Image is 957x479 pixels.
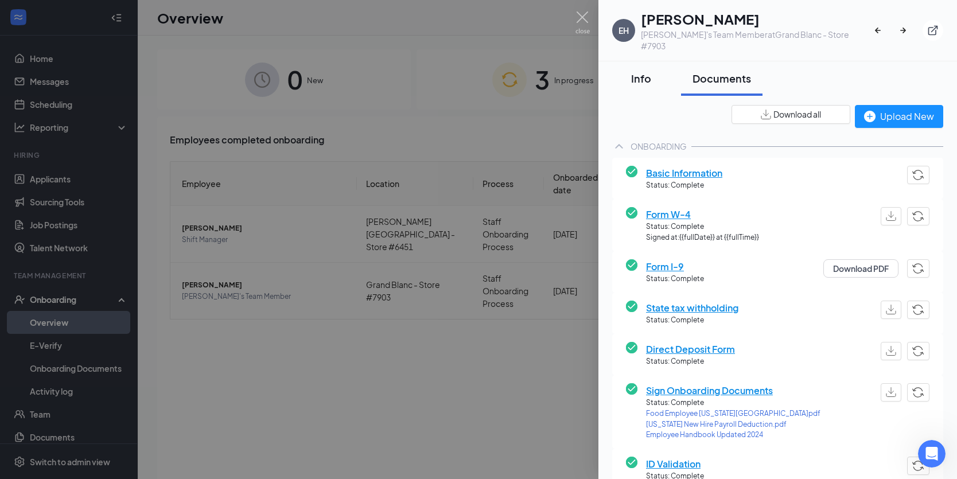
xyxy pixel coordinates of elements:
[646,342,735,356] span: Direct Deposit Form
[646,408,820,419] a: Food Employee [US_STATE][GEOGRAPHIC_DATA]pdf
[693,71,751,85] div: Documents
[646,180,722,191] span: Status: Complete
[732,105,850,124] button: Download all
[823,259,898,278] button: Download PDF
[872,25,884,36] svg: ArrowLeftNew
[646,356,735,367] span: Status: Complete
[855,105,943,128] button: Upload New
[927,25,939,36] svg: ExternalLink
[897,25,909,36] svg: ArrowRight
[646,419,820,430] a: [US_STATE] New Hire Payroll Deduction.pdf
[646,301,738,315] span: State tax withholding
[646,166,722,180] span: Basic Information
[618,25,629,36] div: EH
[646,315,738,326] span: Status: Complete
[646,274,704,285] span: Status: Complete
[646,383,820,398] span: Sign Onboarding Documents
[646,398,820,408] span: Status: Complete
[646,457,704,471] span: ID Validation
[897,20,918,41] button: ArrowRight
[646,207,759,221] span: Form W-4
[641,29,872,52] div: [PERSON_NAME]'s Team Member at Grand Blanc - Store #7903
[923,20,943,41] button: ExternalLink
[624,71,658,85] div: Info
[646,232,759,243] span: Signed at: {{fullDate}} at {{fullTime}}
[773,108,821,120] span: Download all
[646,259,704,274] span: Form I-9
[646,430,820,441] a: Employee Handbook Updated 2024
[918,440,946,468] iframe: Intercom live chat
[864,109,934,123] div: Upload New
[641,9,872,29] h1: [PERSON_NAME]
[872,20,893,41] button: ArrowLeftNew
[646,221,759,232] span: Status: Complete
[631,141,687,152] div: ONBOARDING
[612,139,626,153] svg: ChevronUp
